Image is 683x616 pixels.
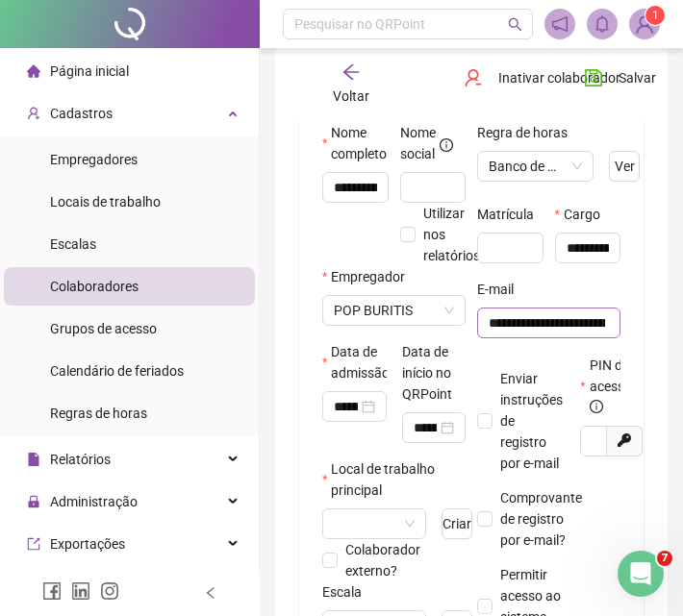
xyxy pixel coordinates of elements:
[489,152,582,181] span: Banco de Horas
[619,67,656,88] span: Salvar
[551,15,569,33] span: notification
[50,279,139,294] span: Colaboradores
[498,67,620,88] span: Inativar colaborador
[334,296,454,325] span: POP BURITIS
[42,581,62,601] span: facebook
[442,508,472,539] button: Criar
[71,581,90,601] span: linkedin
[322,581,374,603] label: Escala
[618,551,664,597] iframe: Intercom live chat
[345,542,420,579] span: Colaborador externo?
[477,204,544,225] label: Matrícula
[27,453,40,466] span: file
[609,151,640,182] button: Ver
[590,400,603,413] span: info-circle
[322,122,389,164] label: Nome completo
[27,107,40,120] span: user-add
[402,341,467,405] label: Data de início no QRPoint
[50,452,111,467] span: Relatórios
[333,88,369,104] span: Voltar
[555,204,613,225] label: Cargo
[50,363,184,379] span: Calendário de feriados
[590,355,632,418] span: PIN de acesso
[50,152,138,167] span: Empregadores
[615,156,635,177] span: Ver
[449,62,635,93] button: Inativar colaborador
[652,9,659,22] span: 1
[443,513,471,534] span: Criar
[27,64,40,78] span: home
[50,63,129,79] span: Página inicial
[27,537,40,551] span: export
[569,62,670,93] button: Salvar
[400,122,437,164] span: Nome social
[440,138,453,152] span: info-circle
[100,581,119,601] span: instagram
[322,341,387,383] label: Data de admissão
[477,279,526,300] label: E-mail
[50,236,96,252] span: Escalas
[630,10,659,38] img: 63277
[50,406,147,421] span: Regras de horas
[584,68,603,87] span: save
[204,586,217,600] span: left
[50,321,157,336] span: Grupos de acesso
[464,68,483,87] span: user-delete
[477,122,580,143] label: Regra de horas
[500,490,582,548] span: Comprovante de registro por e-mail?
[322,266,417,287] label: Empregador
[657,551,672,566] span: 7
[500,371,563,471] span: Enviar instruções de registro por e-mail
[27,495,40,508] span: lock
[508,17,522,32] span: search
[322,458,466,501] label: Local de trabalho principal
[341,62,361,82] span: arrow-left
[50,106,113,121] span: Cadastros
[645,6,665,25] sup: Atualize o seu contato no menu Meus Dados
[50,536,125,552] span: Exportações
[423,206,480,263] span: Utilizar nos relatórios
[50,494,138,509] span: Administração
[594,15,611,33] span: bell
[50,194,161,209] span: Locais de trabalho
